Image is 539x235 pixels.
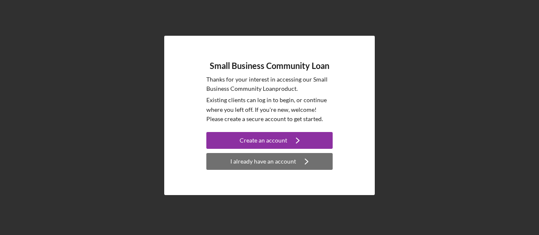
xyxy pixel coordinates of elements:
a: Create an account [206,132,333,151]
p: Existing clients can log in to begin, or continue where you left off. If you're new, welcome! Ple... [206,95,333,124]
button: I already have an account [206,153,333,170]
p: Thanks for your interest in accessing our Small Business Community Loan product. [206,75,333,94]
div: Create an account [240,132,287,149]
button: Create an account [206,132,333,149]
h4: Small Business Community Loan [210,61,329,71]
div: I already have an account [230,153,296,170]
